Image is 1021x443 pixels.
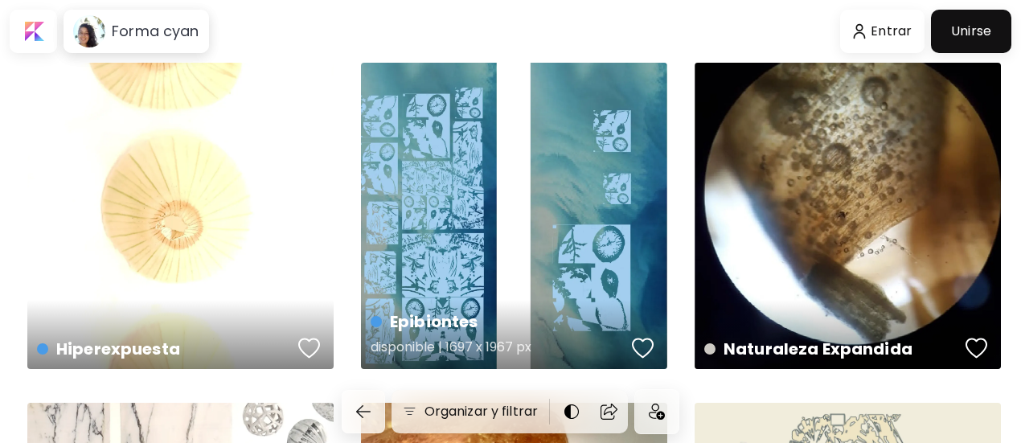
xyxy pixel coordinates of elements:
a: Epibiontesdisponible | 1697 x 1967 pxfavoriteshttps://cdn.kaleido.art/CDN/Artwork/85895/Primary/m... [361,63,667,369]
button: favorites [962,332,992,364]
a: Unirse [931,10,1011,53]
h6: Organizar y filtrar [424,402,538,421]
a: Naturaleza Expandidafavoriteshttps://cdn.kaleido.art/CDN/Artwork/85516/Primary/medium.webp?update... [695,63,1001,369]
h6: Forma cyan [112,22,199,41]
button: favorites [294,332,325,364]
img: back [354,402,373,421]
button: back [342,390,385,433]
button: favorites [628,332,658,364]
img: icon [649,404,665,420]
h4: Hiperexpuesta [37,337,293,361]
h5: disponible | 1697 x 1967 px [371,334,626,366]
h4: Epibiontes [371,310,626,334]
a: Hiperexpuestafavoriteshttps://cdn.kaleido.art/CDN/Artwork/85933/Primary/medium.webp?updated=381235 [27,63,334,369]
a: back [342,390,392,433]
h4: Naturaleza Expandida [704,337,960,361]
